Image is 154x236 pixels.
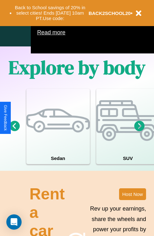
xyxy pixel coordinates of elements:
button: Host Now [119,188,146,200]
div: Open Intercom Messenger [6,214,22,230]
button: Back to School savings of 20% in select cities! Ends [DATE] 10am PT.Use code: [12,3,89,23]
h4: Sedan [26,152,90,164]
h1: Explore by body [9,54,145,80]
b: BACK2SCHOOL20 [89,10,131,16]
div: Give Feedback [3,105,8,131]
